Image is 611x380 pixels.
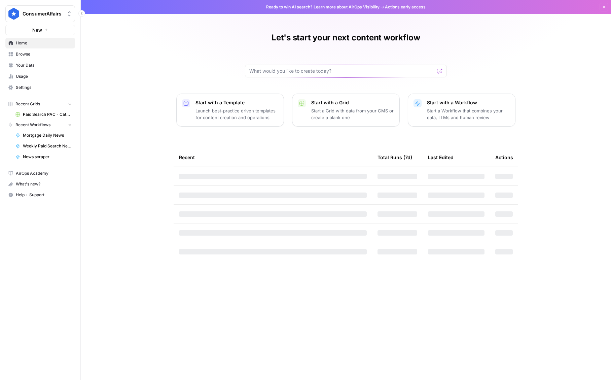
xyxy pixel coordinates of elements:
span: Settings [16,84,72,91]
p: Start with a Workflow [427,99,510,106]
button: What's new? [5,179,75,189]
span: Home [16,40,72,46]
a: News scraper [12,151,75,162]
div: Recent [179,148,367,167]
span: Browse [16,51,72,57]
a: Weekly Paid Search News [12,141,75,151]
span: Weekly Paid Search News [23,143,72,149]
div: Last Edited [428,148,454,167]
a: Mortgage Daily News [12,130,75,141]
a: AirOps Academy [5,168,75,179]
button: Help + Support [5,189,75,200]
span: AirOps Academy [16,170,72,176]
span: Help + Support [16,192,72,198]
p: Launch best-practice driven templates for content creation and operations [195,107,278,121]
span: Mortgage Daily News [23,132,72,138]
a: Learn more [314,4,336,9]
a: Browse [5,49,75,60]
span: New [32,27,42,33]
span: Paid Search PAC - Categories [23,111,72,117]
a: Home [5,38,75,48]
span: News scraper [23,154,72,160]
p: Start with a Grid [311,99,394,106]
img: ConsumerAffairs Logo [8,8,20,20]
button: Start with a TemplateLaunch best-practice driven templates for content creation and operations [176,94,284,127]
button: Recent Workflows [5,120,75,130]
a: Settings [5,82,75,93]
a: Your Data [5,60,75,71]
h1: Let's start your next content workflow [272,32,420,43]
button: Start with a WorkflowStart a Workflow that combines your data, LLMs and human review [408,94,515,127]
p: Start with a Template [195,99,278,106]
span: Recent Grids [15,101,40,107]
button: Workspace: ConsumerAffairs [5,5,75,22]
span: Recent Workflows [15,122,50,128]
input: What would you like to create today? [249,68,434,74]
button: Start with a GridStart a Grid with data from your CMS or create a blank one [292,94,400,127]
button: Recent Grids [5,99,75,109]
div: What's new? [6,179,75,189]
span: Ready to win AI search? about AirOps Visibility [266,4,380,10]
span: Actions early access [385,4,426,10]
a: Paid Search PAC - Categories [12,109,75,120]
span: Your Data [16,62,72,68]
div: Total Runs (7d) [378,148,412,167]
p: Start a Workflow that combines your data, LLMs and human review [427,107,510,121]
div: Actions [495,148,513,167]
span: ConsumerAffairs [23,10,63,17]
button: New [5,25,75,35]
p: Start a Grid with data from your CMS or create a blank one [311,107,394,121]
a: Usage [5,71,75,82]
span: Usage [16,73,72,79]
